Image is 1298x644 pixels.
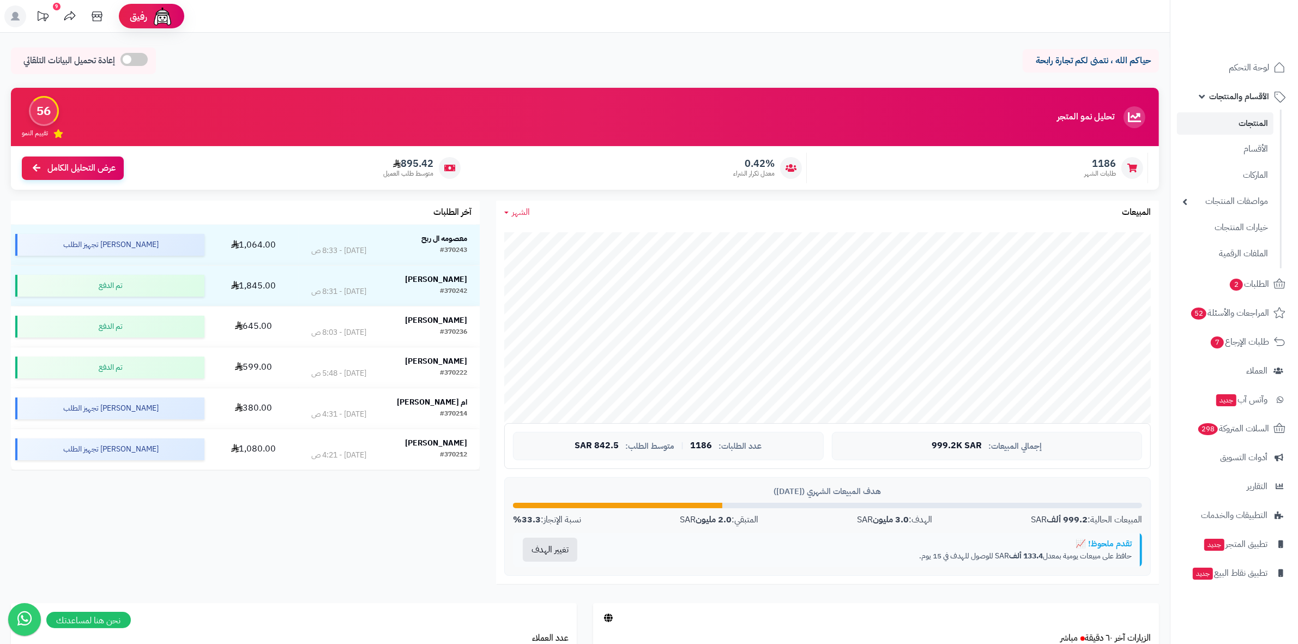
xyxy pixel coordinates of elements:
p: حافظ على مبيعات يومية بمعدل SAR للوصول للهدف في 15 يوم. [595,551,1132,562]
a: التقارير [1177,473,1291,499]
h3: آخر الطلبات [433,208,472,218]
button: تغيير الهدف [523,538,577,562]
span: جديد [1216,394,1236,406]
span: إعادة تحميل البيانات التلقائي [23,55,115,67]
div: [PERSON_NAME] تجهيز الطلب [15,438,204,460]
div: 9 [53,3,61,10]
a: تطبيق المتجرجديد [1177,531,1291,557]
span: 999.2K SAR [932,441,982,451]
a: العملاء [1177,358,1291,384]
strong: 133.4 ألف [1009,550,1043,562]
div: [DATE] - 4:31 ص [311,409,366,420]
a: التطبيقات والخدمات [1177,502,1291,528]
div: تم الدفع [15,357,204,378]
div: تم الدفع [15,316,204,338]
span: إجمالي المبيعات: [988,442,1042,451]
a: الماركات [1177,164,1273,187]
span: متوسط طلب العميل [383,169,433,178]
div: نسبة الإنجاز: [513,514,581,526]
td: 1,064.00 [209,225,299,265]
span: جديد [1193,568,1213,580]
span: 298 [1197,423,1218,436]
strong: [PERSON_NAME] [405,356,467,367]
a: أدوات التسويق [1177,444,1291,471]
td: 1,845.00 [209,266,299,306]
div: #370214 [440,409,467,420]
span: | [681,442,684,450]
strong: [PERSON_NAME] [405,315,467,326]
div: [DATE] - 5:48 ص [311,368,366,379]
div: [PERSON_NAME] تجهيز الطلب [15,234,204,256]
span: 0.42% [733,158,775,170]
img: logo-2.png [1224,14,1288,37]
strong: 3.0 مليون [873,513,909,526]
a: طلبات الإرجاع7 [1177,329,1291,355]
span: 52 [1191,307,1207,320]
div: تم الدفع [15,275,204,297]
a: تحديثات المنصة [29,5,56,30]
div: المتبقي: SAR [680,514,758,526]
h3: تحليل نمو المتجر [1057,112,1114,122]
span: الشهر [512,206,530,219]
div: [DATE] - 8:33 ص [311,245,366,256]
a: مواصفات المنتجات [1177,190,1273,213]
span: رفيق [130,10,147,23]
span: وآتس آب [1215,392,1267,407]
span: الطلبات [1229,276,1269,292]
span: التطبيقات والخدمات [1201,508,1267,523]
strong: 33.3% [513,513,541,526]
div: المبيعات الحالية: SAR [1031,514,1142,526]
div: #370243 [440,245,467,256]
h3: المبيعات [1122,208,1151,218]
span: السلات المتروكة [1197,421,1269,436]
strong: [PERSON_NAME] [405,274,467,285]
a: لوحة التحكم [1177,55,1291,81]
span: تطبيق نقاط البيع [1192,565,1267,581]
div: #370222 [440,368,467,379]
td: 645.00 [209,306,299,347]
span: معدل تكرار الشراء [733,169,775,178]
a: تطبيق نقاط البيعجديد [1177,560,1291,586]
div: #370236 [440,327,467,338]
div: الهدف: SAR [857,514,932,526]
span: لوحة التحكم [1229,60,1269,75]
span: الأقسام والمنتجات [1209,89,1269,104]
td: 1,080.00 [209,429,299,470]
span: 895.42 [383,158,433,170]
span: أدوات التسويق [1220,450,1267,465]
td: 599.00 [209,347,299,388]
span: جديد [1204,539,1224,551]
div: [PERSON_NAME] تجهيز الطلب [15,398,204,419]
span: 1186 [690,441,712,451]
div: [DATE] - 8:31 ص [311,286,366,297]
span: تقييم النمو [22,129,48,138]
div: هدف المبيعات الشهري ([DATE]) [513,486,1142,497]
a: عرض التحليل الكامل [22,157,124,180]
span: طلبات الإرجاع [1210,334,1269,350]
span: 842.5 SAR [575,441,619,451]
span: المراجعات والأسئلة [1190,305,1269,321]
span: تطبيق المتجر [1203,537,1267,552]
a: الشهر [504,206,530,219]
strong: 999.2 ألف [1047,513,1088,526]
a: خيارات المنتجات [1177,216,1273,239]
a: المراجعات والأسئلة52 [1177,300,1291,326]
a: وآتس آبجديد [1177,387,1291,413]
a: الأقسام [1177,137,1273,161]
div: [DATE] - 4:21 ص [311,450,366,461]
span: طلبات الشهر [1084,169,1116,178]
div: #370212 [440,450,467,461]
td: 380.00 [209,388,299,429]
a: الملفات الرقمية [1177,242,1273,266]
strong: معصومه ال ربح [421,233,467,244]
strong: [PERSON_NAME] [405,437,467,449]
span: عرض التحليل الكامل [47,162,116,174]
span: عدد الطلبات: [719,442,762,451]
strong: 2.0 مليون [696,513,732,526]
p: حياكم الله ، نتمنى لكم تجارة رابحة [1031,55,1151,67]
img: ai-face.png [152,5,173,27]
a: المنتجات [1177,112,1273,135]
span: 7 [1210,336,1224,349]
a: السلات المتروكة298 [1177,416,1291,442]
span: 2 [1229,278,1243,291]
